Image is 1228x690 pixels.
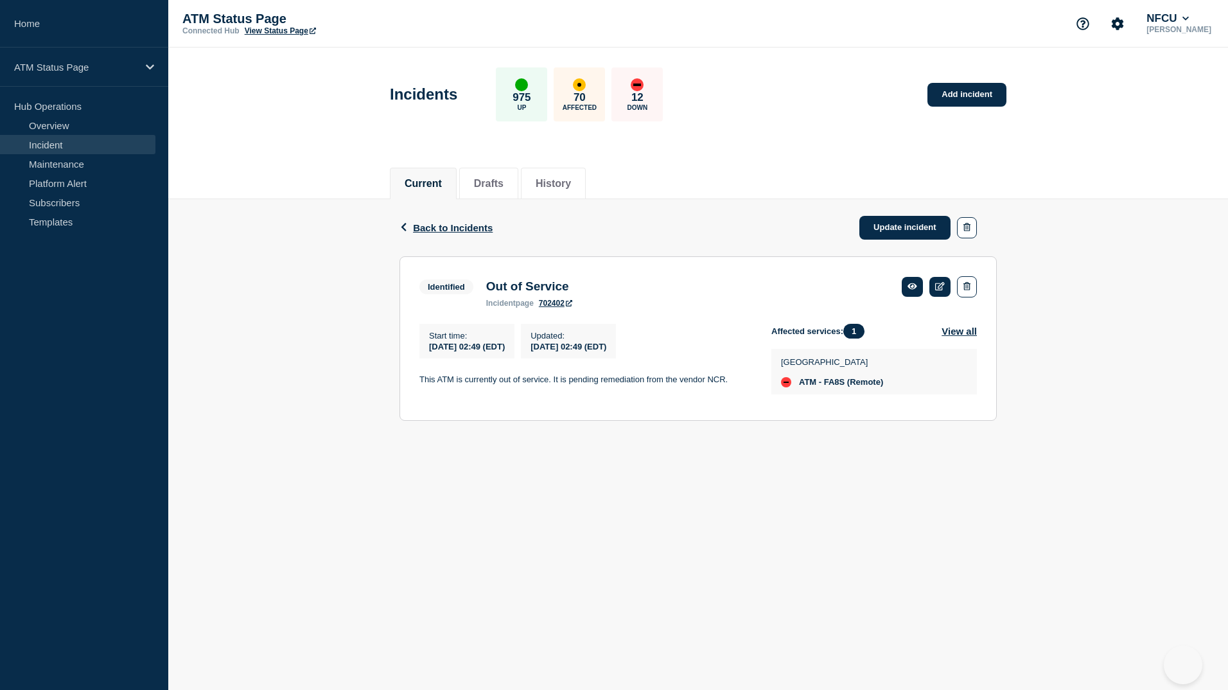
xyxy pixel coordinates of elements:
p: ATM Status Page [182,12,439,26]
span: Affected services: [771,324,871,339]
div: [DATE] 02:49 (EDT) [531,341,606,351]
p: Down [627,104,648,111]
p: Start time : [429,331,505,341]
p: Affected [563,104,597,111]
span: [DATE] 02:49 (EDT) [429,342,505,351]
div: down [781,377,791,387]
p: ATM Status Page [14,62,137,73]
button: History [536,178,571,190]
button: Drafts [474,178,504,190]
a: 702402 [539,299,572,308]
div: down [631,78,644,91]
iframe: Help Scout Beacon - Open [1164,646,1202,684]
p: page [486,299,534,308]
button: Support [1069,10,1096,37]
p: [GEOGRAPHIC_DATA] [781,357,883,367]
p: Connected Hub [182,26,240,35]
h3: Out of Service [486,279,572,294]
a: Add incident [927,83,1006,107]
p: Up [517,104,526,111]
button: NFCU [1144,12,1191,25]
p: Updated : [531,331,606,341]
a: View Status Page [245,26,316,35]
button: View all [942,324,977,339]
button: Current [405,178,442,190]
span: Back to Incidents [413,222,493,233]
p: 975 [513,91,531,104]
button: Back to Incidents [399,222,493,233]
p: 70 [574,91,586,104]
button: Account settings [1104,10,1131,37]
div: affected [573,78,586,91]
p: This ATM is currently out of service. It is pending remediation from the vendor NCR. [419,374,751,385]
span: Identified [419,279,473,294]
a: Update incident [859,216,951,240]
span: 1 [843,324,864,339]
p: 12 [631,91,644,104]
span: incident [486,299,516,308]
span: ATM - FA8S (Remote) [799,377,883,387]
p: [PERSON_NAME] [1144,25,1214,34]
h1: Incidents [390,85,457,103]
div: up [515,78,528,91]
